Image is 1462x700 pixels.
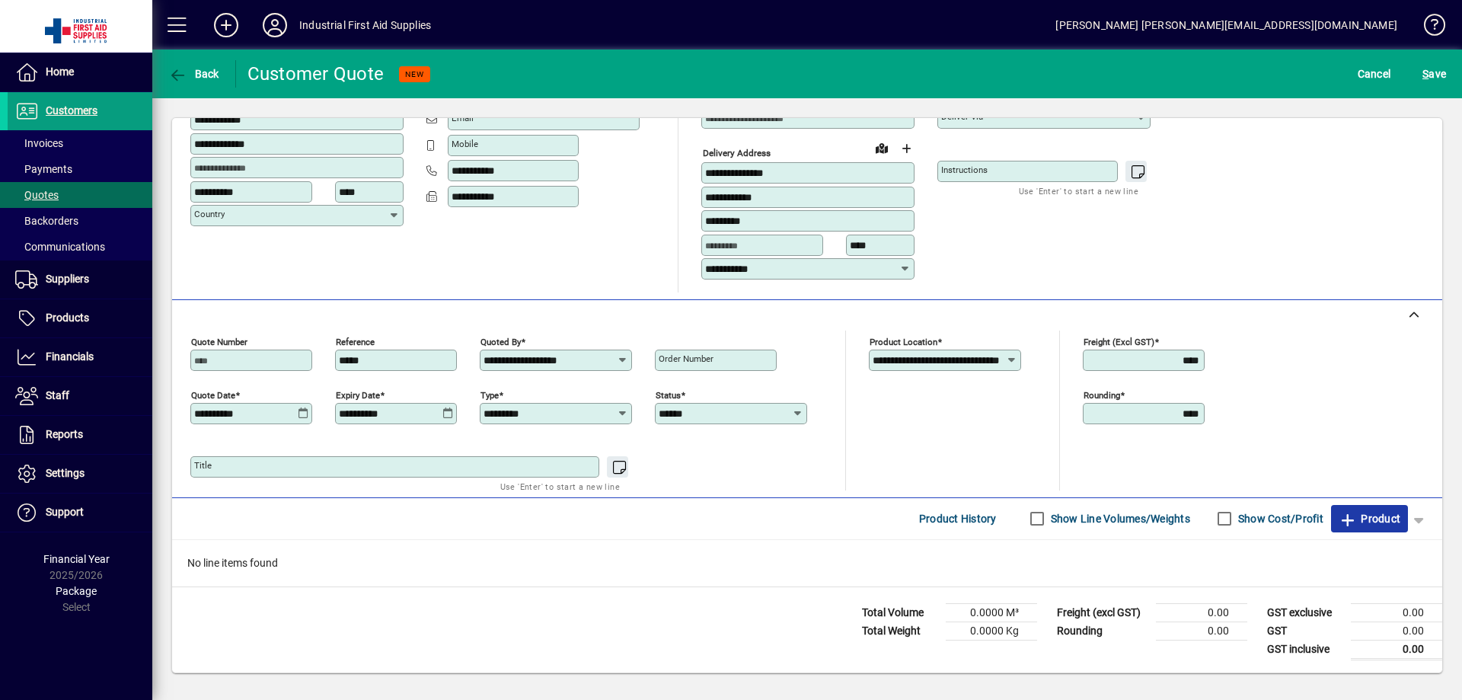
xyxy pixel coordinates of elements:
div: Industrial First Aid Supplies [299,13,431,37]
a: Knowledge Base [1413,3,1443,53]
mat-label: Freight (excl GST) [1084,336,1154,347]
a: View on map [870,136,894,160]
mat-label: Status [656,389,681,400]
div: [PERSON_NAME] [PERSON_NAME][EMAIL_ADDRESS][DOMAIN_NAME] [1055,13,1397,37]
span: Product [1339,507,1400,531]
span: Payments [15,163,72,175]
td: GST [1259,622,1351,640]
a: Staff [8,377,152,415]
span: Financial Year [43,553,110,565]
td: 0.00 [1351,622,1442,640]
td: Total Weight [854,622,946,640]
a: Backorders [8,208,152,234]
span: ave [1422,62,1446,86]
span: Backorders [15,215,78,227]
span: Reports [46,428,83,440]
mat-label: Quoted by [480,336,521,347]
a: Invoices [8,130,152,156]
td: 0.00 [1351,603,1442,622]
td: Total Volume [854,603,946,622]
span: Customers [46,104,97,117]
span: Home [46,66,74,78]
span: Financials [46,350,94,363]
td: GST exclusive [1259,603,1351,622]
mat-label: Title [194,460,212,471]
span: Staff [46,389,69,401]
mat-label: Country [194,209,225,219]
span: Quotes [15,189,59,201]
button: Profile [251,11,299,39]
label: Show Line Volumes/Weights [1048,511,1190,526]
mat-label: Product location [870,336,937,347]
span: NEW [405,69,424,79]
button: Save [1419,60,1450,88]
a: Settings [8,455,152,493]
mat-label: Expiry date [336,389,380,400]
a: Suppliers [8,261,152,299]
button: Cancel [1354,60,1395,88]
span: Settings [46,467,85,479]
span: Communications [15,241,105,253]
button: Product [1331,505,1408,532]
td: GST inclusive [1259,640,1351,659]
mat-label: Instructions [941,165,988,175]
mat-label: Mobile [452,139,478,149]
td: 0.0000 M³ [946,603,1037,622]
span: Cancel [1358,62,1391,86]
mat-label: Order number [659,353,713,364]
td: Freight (excl GST) [1049,603,1156,622]
mat-label: Quote number [191,336,247,347]
td: 0.0000 Kg [946,622,1037,640]
span: Back [168,68,219,80]
button: Add [202,11,251,39]
label: Show Cost/Profit [1235,511,1323,526]
mat-hint: Use 'Enter' to start a new line [1019,182,1138,200]
a: Communications [8,234,152,260]
button: Choose address [894,136,918,161]
span: S [1422,68,1428,80]
a: Financials [8,338,152,376]
a: Support [8,494,152,532]
a: Products [8,299,152,337]
mat-label: Rounding [1084,389,1120,400]
span: Invoices [15,137,63,149]
td: Rounding [1049,622,1156,640]
button: Back [164,60,223,88]
button: Product History [913,505,1003,532]
td: 0.00 [1156,622,1247,640]
span: Support [46,506,84,518]
a: Quotes [8,182,152,208]
mat-label: Type [480,389,499,400]
app-page-header-button: Back [152,60,236,88]
span: Products [46,312,89,324]
span: Package [56,585,97,597]
a: Payments [8,156,152,182]
mat-label: Email [452,113,474,123]
mat-label: Quote date [191,389,235,400]
span: Suppliers [46,273,89,285]
a: Home [8,53,152,91]
a: Reports [8,416,152,454]
td: 0.00 [1351,640,1442,659]
mat-hint: Use 'Enter' to start a new line [500,478,620,495]
div: Customer Quote [247,62,385,86]
span: Product History [919,507,997,531]
td: 0.00 [1156,603,1247,622]
mat-label: Reference [336,336,375,347]
div: No line items found [172,540,1442,587]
